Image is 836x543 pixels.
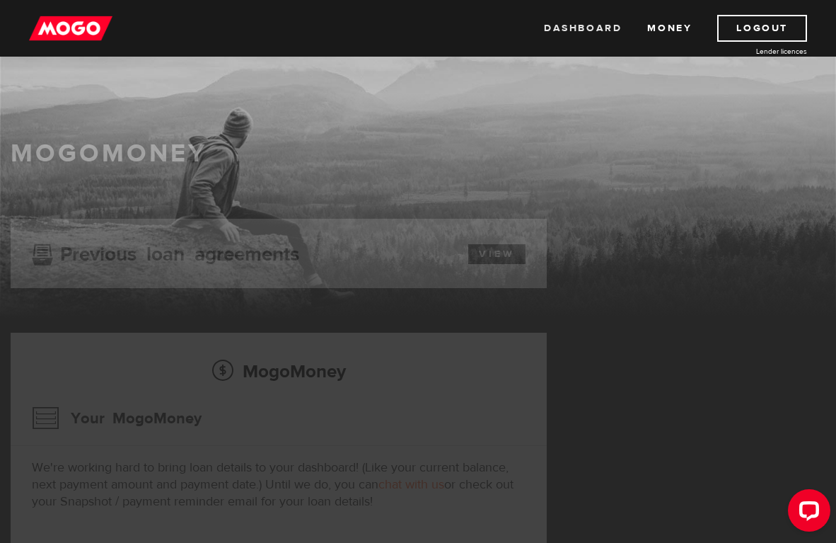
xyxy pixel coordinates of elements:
[468,244,526,264] a: View
[32,356,526,386] h2: MogoMoney
[32,400,202,437] h3: Your MogoMoney
[701,46,807,57] a: Lender licences
[32,459,526,510] p: We're working hard to bring loan details to your dashboard! (Like your current balance, next paym...
[32,243,299,261] h3: Previous loan agreements
[777,484,836,543] iframe: LiveChat chat widget
[29,15,112,42] img: mogo_logo-11ee424be714fa7cbb0f0f49df9e16ec.png
[717,15,807,42] a: Logout
[378,476,444,493] a: chat with us
[11,139,825,168] h1: MogoMoney
[647,15,692,42] a: Money
[544,15,622,42] a: Dashboard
